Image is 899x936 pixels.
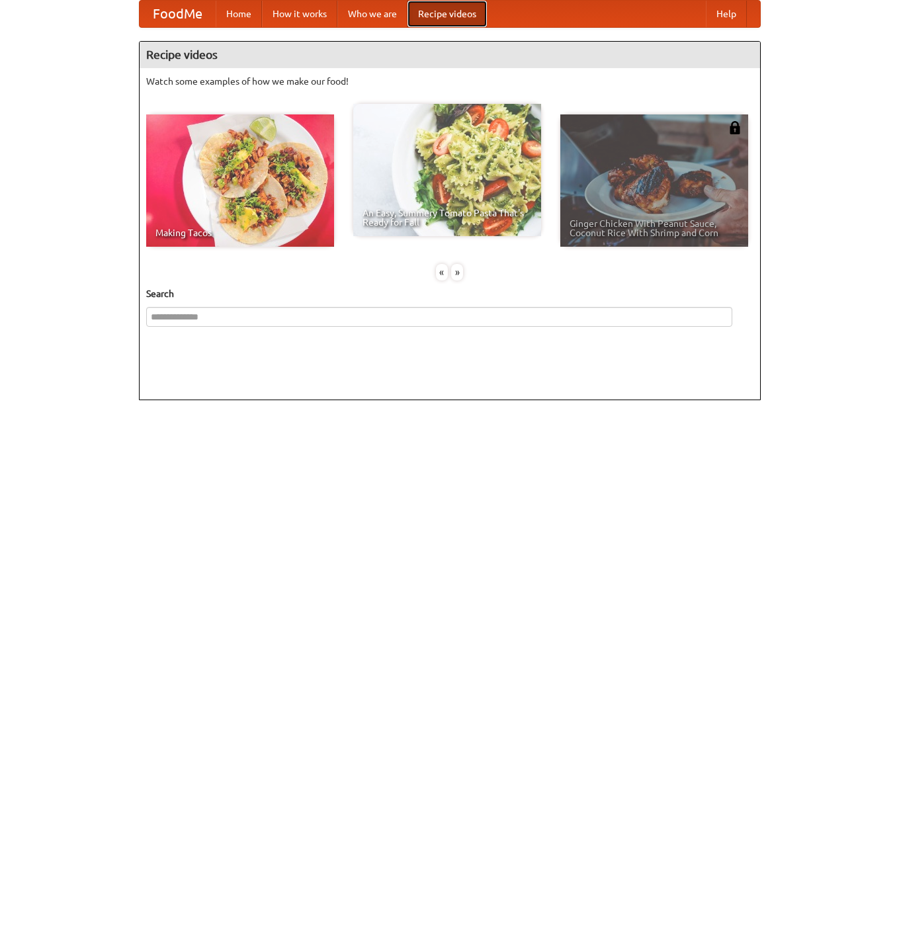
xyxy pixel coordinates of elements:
a: How it works [262,1,337,27]
h4: Recipe videos [140,42,760,68]
span: An Easy, Summery Tomato Pasta That's Ready for Fall [363,208,532,227]
a: FoodMe [140,1,216,27]
a: Making Tacos [146,114,334,247]
a: Recipe videos [407,1,487,27]
img: 483408.png [728,121,742,134]
a: Home [216,1,262,27]
span: Making Tacos [155,228,325,237]
p: Watch some examples of how we make our food! [146,75,753,88]
div: « [436,264,448,280]
a: An Easy, Summery Tomato Pasta That's Ready for Fall [353,104,541,236]
h5: Search [146,287,753,300]
div: » [451,264,463,280]
a: Who we are [337,1,407,27]
a: Help [706,1,747,27]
